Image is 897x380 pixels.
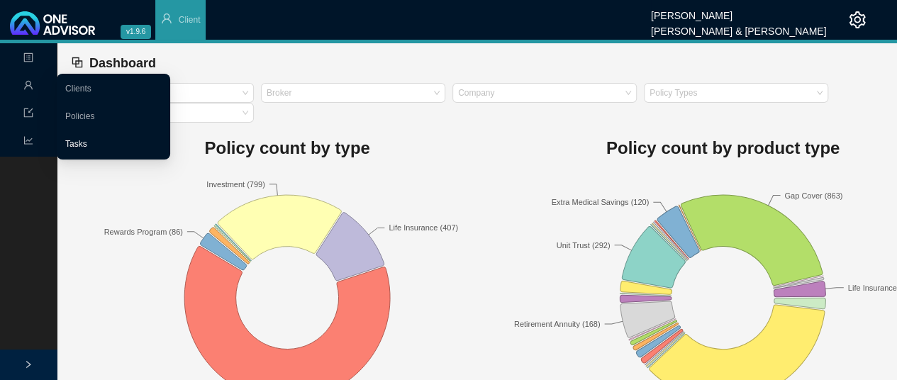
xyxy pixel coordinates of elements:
text: Extra Medical Savings (120) [552,198,650,206]
span: right [24,360,33,369]
span: profile [23,47,33,72]
text: Retirement Annuity (168) [514,320,601,328]
span: v1.9.6 [121,25,151,39]
span: user [23,74,33,99]
span: block [71,56,84,69]
span: Client [179,15,201,25]
img: 2df55531c6924b55f21c4cf5d4484680-logo-light.svg [10,11,95,35]
a: Tasks [65,139,87,149]
span: line-chart [23,130,33,155]
div: [PERSON_NAME] [651,4,826,19]
h1: Policy count by type [69,134,505,162]
text: Life Insurance (407) [389,224,458,233]
text: Rewards Program (86) [104,228,183,236]
text: Unit Trust (292) [557,241,611,250]
span: import [23,102,33,127]
a: Clients [65,84,91,94]
a: Policies [65,111,94,121]
text: Investment (799) [206,180,265,189]
span: Dashboard [89,56,156,70]
text: Gap Cover (863) [785,191,843,200]
div: [PERSON_NAME] & [PERSON_NAME] [651,19,826,35]
span: user [161,13,172,24]
span: setting [849,11,866,28]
